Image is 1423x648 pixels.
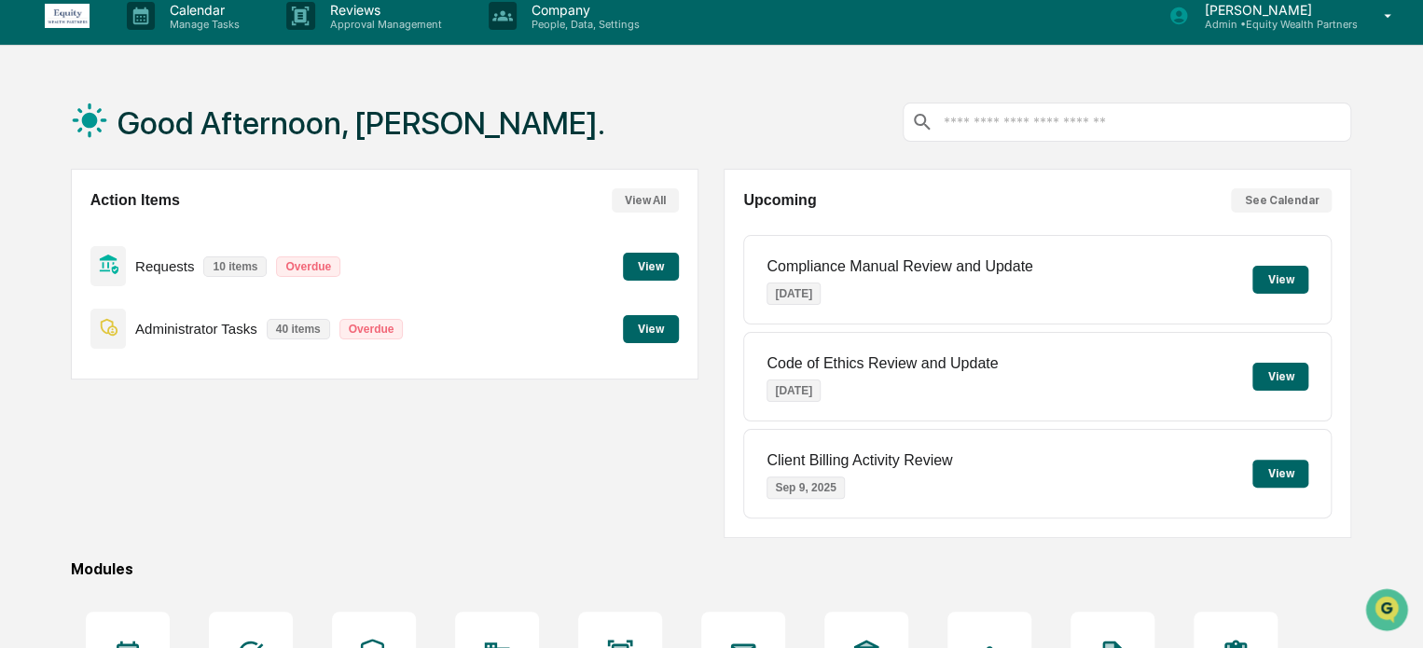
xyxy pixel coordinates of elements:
button: View [1252,460,1308,488]
p: How can we help? [19,39,339,69]
span: Pylon [186,316,226,330]
p: Manage Tasks [155,18,249,31]
a: View [623,319,679,337]
p: Overdue [276,256,340,277]
p: 10 items [203,256,267,277]
h1: Good Afternoon, [PERSON_NAME]. [117,104,605,142]
p: [DATE] [767,379,821,402]
a: 🖐️Preclearance [11,227,128,261]
button: See Calendar [1231,188,1332,213]
div: 🔎 [19,272,34,287]
p: [PERSON_NAME] [1189,2,1357,18]
span: Preclearance [37,235,120,254]
a: View [623,256,679,274]
div: 🖐️ [19,237,34,252]
a: Powered byPylon [131,315,226,330]
p: Sep 9, 2025 [767,476,844,499]
span: Attestations [154,235,231,254]
p: Approval Management [315,18,451,31]
button: Start new chat [317,148,339,171]
p: Client Billing Activity Review [767,452,952,469]
div: Start new chat [63,143,306,161]
p: Admin • Equity Wealth Partners [1189,18,1357,31]
h2: Upcoming [743,192,816,209]
span: Data Lookup [37,270,117,289]
button: View [1252,266,1308,294]
p: Reviews [315,2,451,18]
p: [DATE] [767,283,821,305]
p: Code of Ethics Review and Update [767,355,998,372]
button: View [623,315,679,343]
button: View All [612,188,679,213]
button: View [623,253,679,281]
p: Compliance Manual Review and Update [767,258,1033,275]
h2: Action Items [90,192,180,209]
p: Administrator Tasks [135,321,257,337]
div: Modules [71,560,1351,578]
img: logo [45,4,90,28]
iframe: Open customer support [1363,586,1414,637]
p: Overdue [339,319,404,339]
p: Calendar [155,2,249,18]
p: 40 items [267,319,330,339]
p: Requests [135,258,194,274]
p: Company [517,2,649,18]
div: We're available if you need us! [63,161,236,176]
button: View [1252,363,1308,391]
p: People, Data, Settings [517,18,649,31]
div: 🗄️ [135,237,150,252]
a: 🗄️Attestations [128,227,239,261]
a: 🔎Data Lookup [11,263,125,296]
img: 1746055101610-c473b297-6a78-478c-a979-82029cc54cd1 [19,143,52,176]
